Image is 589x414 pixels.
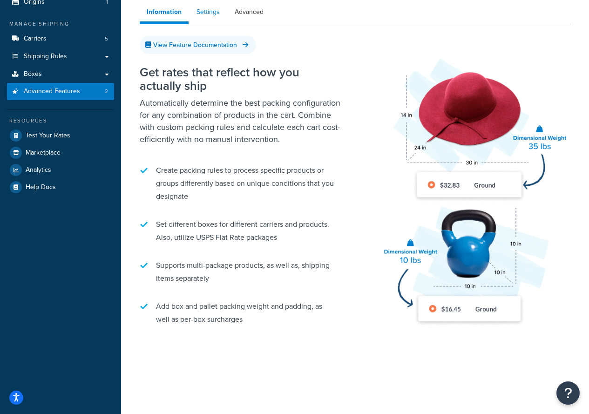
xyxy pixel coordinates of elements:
span: 5 [105,35,108,43]
img: Dimensional Shipping [369,38,571,340]
a: Settings [190,3,227,21]
div: Manage Shipping [7,20,114,28]
h2: Get rates that reflect how you actually ship [140,66,341,92]
span: Help Docs [26,183,56,191]
a: Advanced [228,3,271,21]
li: Carriers [7,30,114,48]
span: 2 [105,88,108,95]
span: Carriers [24,35,47,43]
span: Marketplace [26,149,61,157]
span: Boxes [24,70,42,78]
a: Advanced Features2 [7,83,114,100]
div: Resources [7,117,114,125]
a: View Feature Documentation [140,36,256,54]
span: Advanced Features [24,88,80,95]
li: Advanced Features [7,83,114,100]
p: Automatically determine the best packing configuration for any combination of products in the car... [140,97,341,145]
a: Carriers5 [7,30,114,48]
a: Test Your Rates [7,127,114,144]
a: Marketplace [7,144,114,161]
span: Test Your Rates [26,132,70,140]
a: Analytics [7,162,114,178]
a: Help Docs [7,179,114,196]
a: Boxes [7,66,114,83]
a: Information [140,3,189,24]
span: Shipping Rules [24,53,67,61]
li: Add box and pallet packing weight and padding, as well as per-box surcharges [140,295,341,331]
a: Shipping Rules [7,48,114,65]
button: Open Resource Center [556,381,580,405]
li: Supports multi-package products, as well as, shipping items separately [140,254,341,290]
li: Set different boxes for different carriers and products. Also, utilize USPS Flat Rate packages [140,213,341,249]
li: Create packing rules to process specific products or groups differently based on unique condition... [140,159,341,208]
span: Analytics [26,166,51,174]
